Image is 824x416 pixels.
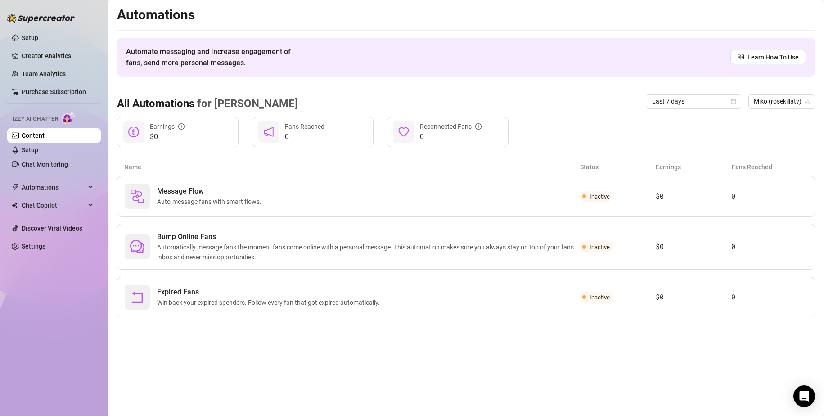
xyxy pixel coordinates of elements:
[805,99,810,104] span: team
[656,292,732,303] article: $0
[652,95,736,108] span: Last 7 days
[285,123,324,130] span: Fans Reached
[420,131,482,142] span: 0
[475,123,482,130] span: info-circle
[656,162,732,172] article: Earnings
[590,193,610,200] span: Inactive
[130,189,144,203] img: svg%3e
[117,97,298,111] h3: All Automations
[22,180,86,194] span: Automations
[62,111,76,124] img: AI Chatter
[263,127,274,137] span: notification
[731,292,807,303] article: 0
[22,70,66,77] a: Team Analytics
[150,131,185,142] span: $0
[12,184,19,191] span: thunderbolt
[590,244,610,250] span: Inactive
[22,49,94,63] a: Creator Analytics
[117,6,815,23] h2: Automations
[580,162,656,172] article: Status
[732,162,808,172] article: Fans Reached
[22,34,38,41] a: Setup
[656,191,732,202] article: $0
[194,97,298,110] span: for [PERSON_NAME]
[590,294,610,301] span: Inactive
[128,127,139,137] span: dollar
[13,115,58,123] span: Izzy AI Chatter
[157,231,580,242] span: Bump Online Fans
[22,243,45,250] a: Settings
[157,197,265,207] span: Auto-message fans with smart flows.
[22,161,68,168] a: Chat Monitoring
[126,46,299,68] span: Automate messaging and Increase engagement of fans, send more personal messages.
[157,287,383,298] span: Expired Fans
[157,298,383,307] span: Win back your expired spenders. Follow every fan that got expired automatically.
[731,191,807,202] article: 0
[754,95,810,108] span: Miko (rosekillatv)
[12,202,18,208] img: Chat Copilot
[22,146,38,154] a: Setup
[124,162,580,172] article: Name
[7,14,75,23] img: logo-BBDzfeDw.svg
[738,54,744,60] span: read
[22,225,82,232] a: Discover Viral Videos
[22,132,45,139] a: Content
[420,122,482,131] div: Reconnected Fans
[150,122,185,131] div: Earnings
[398,127,409,137] span: heart
[130,240,144,254] span: comment
[157,242,580,262] span: Automatically message fans the moment fans come online with a personal message. This automation m...
[22,198,86,213] span: Chat Copilot
[285,131,324,142] span: 0
[656,241,732,252] article: $0
[731,241,807,252] article: 0
[747,52,799,62] span: Learn How To Use
[130,290,144,304] span: rollback
[793,385,815,407] div: Open Intercom Messenger
[22,88,86,95] a: Purchase Subscription
[157,186,265,197] span: Message Flow
[731,99,736,104] span: calendar
[730,50,806,64] a: Learn How To Use
[178,123,185,130] span: info-circle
